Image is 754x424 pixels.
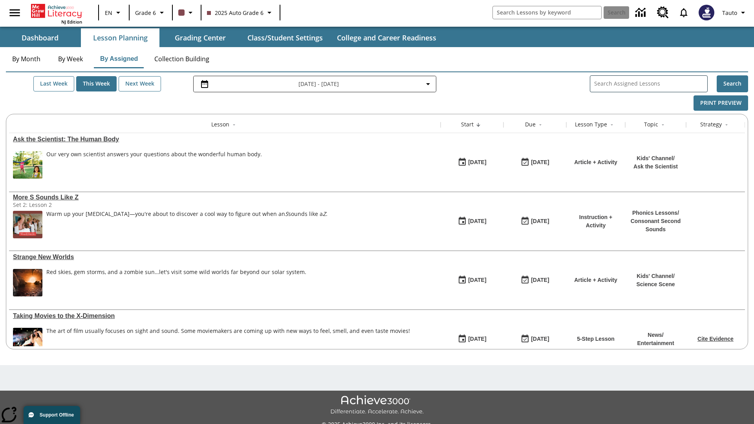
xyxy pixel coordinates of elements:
[211,121,229,128] div: Lesson
[46,328,410,355] div: The art of film usually focuses on sight and sound. Some moviemakers are coming up with new ways ...
[175,5,198,20] button: Class color is dark brown. Change class color
[607,120,617,130] button: Sort
[94,49,144,68] button: By Assigned
[594,78,707,90] input: Search Assigned Lessons
[31,2,82,25] div: Home
[119,76,161,91] button: Next Week
[518,332,552,347] button: 08/24/25: Last day the lesson can be accessed
[33,76,74,91] button: Last Week
[694,2,719,23] button: Select a new avatar
[46,269,306,296] div: Red skies, gem storms, and a zombie sun…let's visit some wild worlds far beyond our solar system.
[652,2,673,23] a: Resource Center, Will open in new tab
[722,9,737,17] span: Tauto
[46,211,328,217] p: Warm up your [MEDICAL_DATA]—you're about to discover a cool way to figure out when an sounds like...
[13,194,437,201] div: More S Sounds Like Z
[298,80,339,88] span: [DATE] - [DATE]
[40,412,74,418] span: Support Offline
[81,28,159,47] button: Lesson Planning
[699,5,714,20] img: Avatar
[455,273,489,288] button: 08/24/25: First time the lesson was available
[76,76,117,91] button: This Week
[101,5,126,20] button: Language: EN, Select a language
[46,328,410,334] p: The art of film usually focuses on sight and sound. Some moviemakers are coming up with new ways ...
[644,121,658,128] div: Topic
[3,1,26,24] button: Open side menu
[61,19,82,25] span: NJ Edition
[637,339,674,347] p: Entertainment
[631,2,652,24] a: Data Center
[455,332,489,347] button: 08/18/25: First time the lesson was available
[229,120,239,130] button: Sort
[518,214,552,229] button: 08/24/25: Last day the lesson can be accessed
[132,5,170,20] button: Grade: Grade 6, Select a grade
[531,216,549,226] div: [DATE]
[531,275,549,285] div: [DATE]
[13,194,437,201] a: More S Sounds Like Z, Lessons
[13,136,437,143] div: Ask the Scientist: The Human Body
[570,213,621,230] p: Instruction + Activity
[633,163,678,171] p: Ask the Scientist
[637,331,674,339] p: News /
[207,9,264,17] span: 2025 Auto Grade 6
[575,121,607,128] div: Lesson Type
[455,214,489,229] button: 08/24/25: First time the lesson was available
[204,5,277,20] button: Class: 2025 Auto Grade 6, Select your class
[31,3,82,19] a: Home
[468,157,486,167] div: [DATE]
[13,136,437,143] a: Ask the Scientist: The Human Body, Lessons
[197,79,433,89] button: Select the date range menu item
[468,216,486,226] div: [DATE]
[633,154,678,163] p: Kids' Channel /
[423,79,433,89] svg: Collapse Date Range Filter
[24,406,80,424] button: Support Offline
[135,9,156,17] span: Grade 6
[13,313,437,320] div: Taking Movies to the X-Dimension
[700,121,722,128] div: Strategy
[574,158,617,166] p: Article + Activity
[574,276,617,284] p: Article + Activity
[722,120,731,130] button: Sort
[536,120,545,130] button: Sort
[468,334,486,344] div: [DATE]
[717,75,748,92] button: Search
[330,395,424,415] img: Achieve3000 Differentiate Accelerate Achieve
[323,210,326,217] em: Z
[658,120,668,130] button: Sort
[13,211,42,238] img: women in a lab smell the armpits of five men
[46,151,262,158] div: Our very own scientist answers your questions about the wonderful human body.
[241,28,329,47] button: Class/Student Settings
[518,273,552,288] button: 08/24/25: Last day the lesson can be accessed
[697,336,734,342] a: Cite Evidence
[105,9,112,17] span: EN
[285,210,288,217] em: S
[13,269,42,296] img: Artist's concept of what it would be like to stand on the surface of the exoplanet TRAPPIST-1
[331,28,443,47] button: College and Career Readiness
[531,157,549,167] div: [DATE]
[455,155,489,170] button: 08/24/25: First time the lesson was available
[577,335,615,343] p: 5-Step Lesson
[468,275,486,285] div: [DATE]
[1,28,79,47] button: Dashboard
[13,151,42,179] img: Young girl doing a cartwheel
[51,49,90,68] button: By Week
[13,328,42,355] img: Panel in front of the seats sprays water mist to the happy audience at a 4DX-equipped theater.
[719,5,751,20] button: Profile/Settings
[531,334,549,344] div: [DATE]
[629,209,682,217] p: Phonics Lessons /
[636,280,675,289] p: Science Scene
[461,121,474,128] div: Start
[46,269,306,276] div: Red skies, gem storms, and a zombie sun…let's visit some wild worlds far beyond our solar system.
[46,211,328,238] div: Warm up your vocal cords—you're about to discover a cool way to figure out when an S sounds like ...
[13,201,131,208] div: Set 2: Lesson 2
[13,254,437,261] div: Strange New Worlds
[673,2,694,23] a: Notifications
[629,217,682,234] p: Consonant Second Sounds
[161,28,240,47] button: Grading Center
[46,151,262,179] span: Our very own scientist answers your questions about the wonderful human body.
[694,95,748,111] button: Print Preview
[13,254,437,261] a: Strange New Worlds, Lessons
[493,6,601,19] input: search field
